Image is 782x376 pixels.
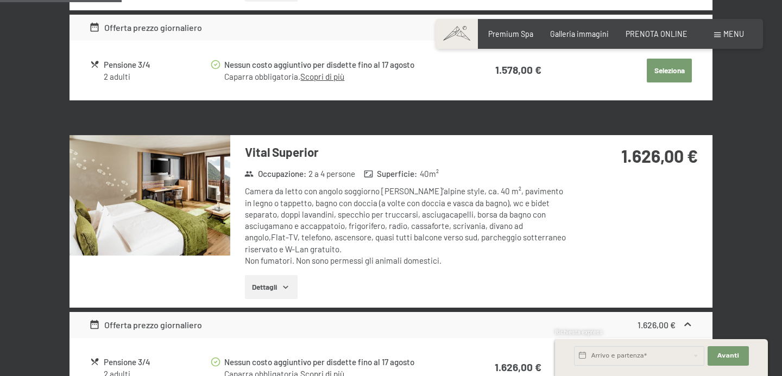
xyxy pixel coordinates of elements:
div: Camera da letto con angolo soggiorno [PERSON_NAME]’alpine style, ca. 40 m², pavimento in legno o ... [245,186,568,266]
div: Nessun costo aggiuntivo per disdette fino al 17 agosto [224,356,450,368]
div: Offerta prezzo giornaliero [89,318,203,332]
span: Menu [723,29,744,39]
div: Pensione 3/4 [104,356,210,368]
a: Premium Spa [488,29,533,39]
span: Avanti [717,352,739,360]
div: Offerta prezzo giornaliero1.578,00 € [70,15,712,41]
strong: 1.578,00 € [495,63,541,76]
span: Richiesta express [555,328,603,335]
a: Scopri di più [300,72,344,81]
div: Offerta prezzo giornaliero1.626,00 € [70,312,712,338]
div: Caparra obbligatoria. [224,71,450,82]
div: Offerta prezzo giornaliero [89,21,203,34]
span: 2 a 4 persone [308,168,355,180]
span: 1 [554,353,556,360]
h3: Vital Superior [245,144,568,161]
strong: 1.626,00 € [638,320,676,330]
strong: 1.626,00 € [621,145,698,166]
a: PRENOTA ONLINE [626,29,688,39]
a: Galleria immagini [550,29,609,39]
button: Dettagli [245,275,298,299]
strong: Occupazione : [244,168,306,180]
button: Seleziona [647,59,692,82]
div: Nessun costo aggiuntivo per disdette fino al 17 agosto [224,59,450,71]
button: Avanti [708,346,749,366]
img: mss_renderimg.php [70,135,230,256]
span: 40 m² [420,168,439,180]
span: Consenso marketing* [286,214,368,225]
strong: 1.626,00 € [495,361,541,373]
strong: Superficie : [364,168,418,180]
div: Pensione 3/4 [104,59,210,71]
div: 2 adulti [104,71,210,82]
